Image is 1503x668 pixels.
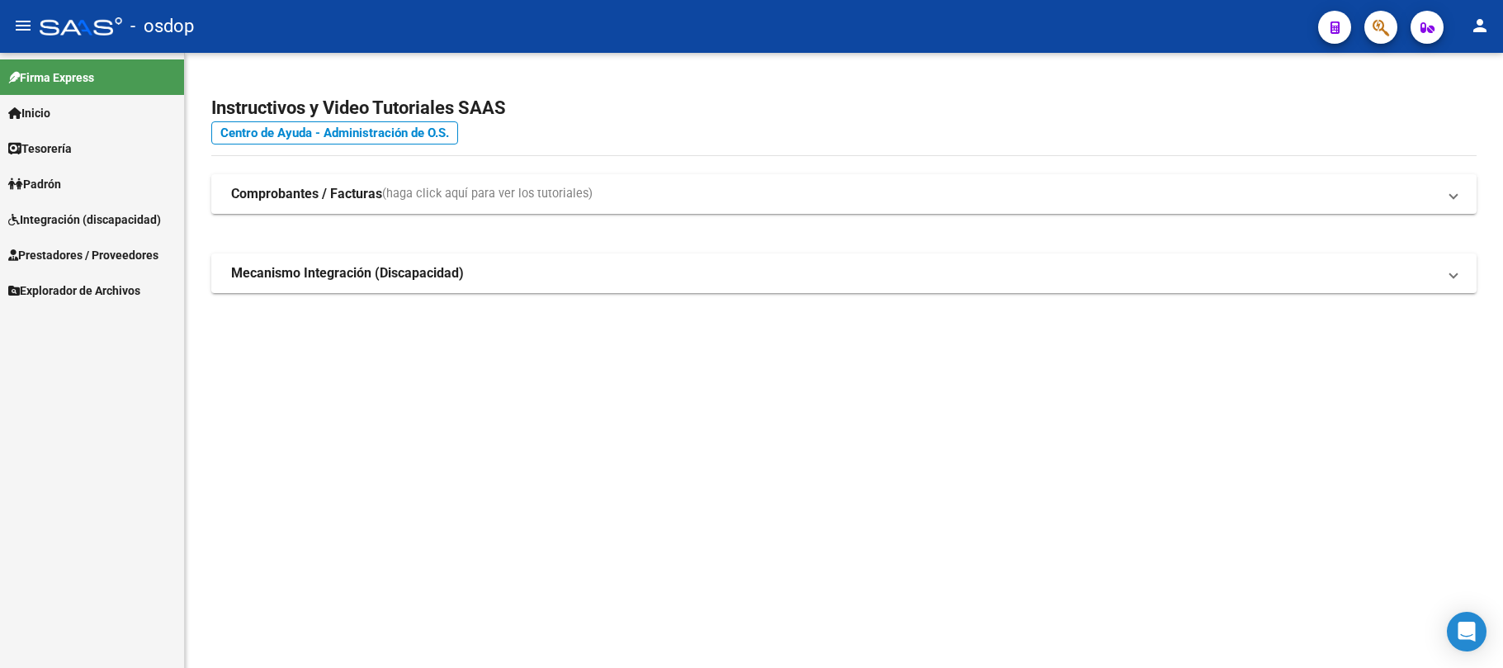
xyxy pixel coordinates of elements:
div: Open Intercom Messenger [1447,612,1486,651]
mat-icon: person [1470,16,1490,36]
a: Centro de Ayuda - Administración de O.S. [211,121,458,144]
mat-icon: menu [13,16,33,36]
mat-expansion-panel-header: Mecanismo Integración (Discapacidad) [211,253,1477,293]
span: Inicio [8,104,50,122]
mat-expansion-panel-header: Comprobantes / Facturas(haga click aquí para ver los tutoriales) [211,174,1477,214]
span: Explorador de Archivos [8,282,140,300]
span: Tesorería [8,140,72,158]
strong: Mecanismo Integración (Discapacidad) [231,264,464,282]
span: Firma Express [8,69,94,87]
span: Padrón [8,175,61,193]
span: (haga click aquí para ver los tutoriales) [382,185,593,203]
strong: Comprobantes / Facturas [231,185,382,203]
span: Integración (discapacidad) [8,211,161,229]
span: Prestadores / Proveedores [8,246,158,264]
h2: Instructivos y Video Tutoriales SAAS [211,92,1477,124]
span: - osdop [130,8,194,45]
